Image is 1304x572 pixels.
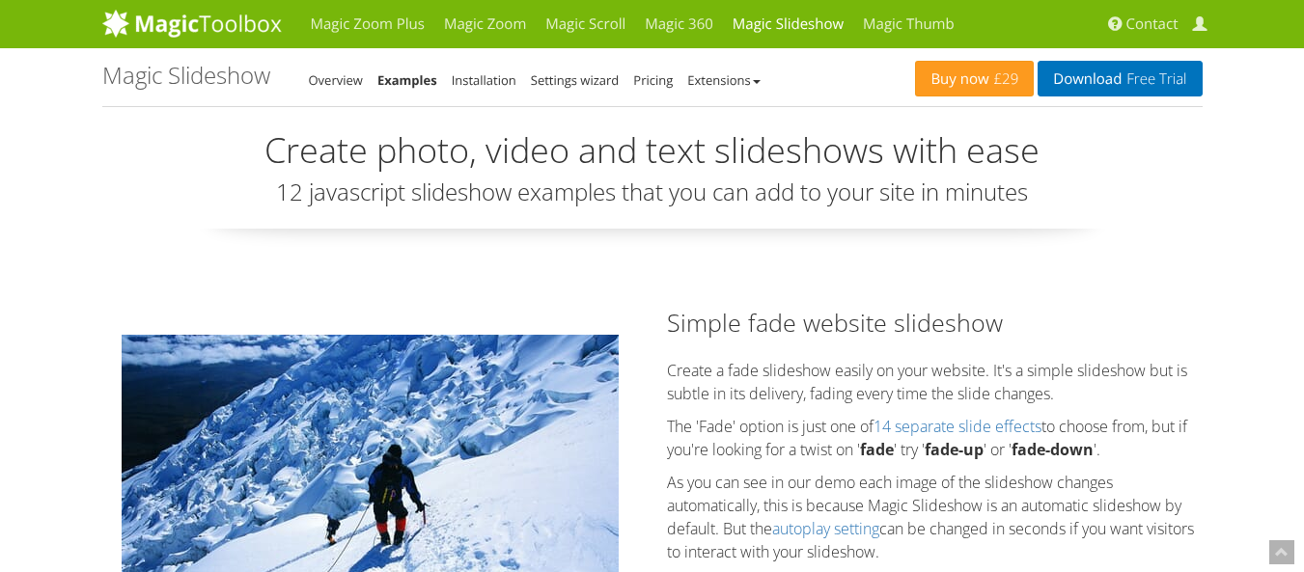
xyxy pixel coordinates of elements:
strong: fade-down [1012,439,1094,460]
a: autoplay setting [772,518,879,539]
a: Installation [452,71,516,89]
img: MagicToolbox.com - Image tools for your website [102,9,282,38]
p: Create a fade slideshow easily on your website. It's a simple slideshow but is subtle in its deli... [667,359,1203,405]
strong: fade-up [925,439,984,460]
span: £29 [989,71,1019,87]
a: Extensions [687,71,760,89]
a: Settings wizard [531,71,620,89]
a: 14 separate slide effects [874,416,1041,437]
a: Examples [377,71,437,89]
strong: fade [860,439,894,460]
a: Buy now£29 [915,61,1034,96]
h1: Magic Slideshow [102,63,270,88]
h3: 12 javascript slideshow examples that you can add to your site in minutes [102,179,1203,204]
a: DownloadFree Trial [1038,61,1202,96]
h2: Create photo, video and text slideshows with ease [102,131,1203,170]
span: Contact [1126,14,1179,34]
p: As you can see in our demo each image of the slideshow changes automatically, this is because Mag... [667,471,1203,563]
p: The 'Fade' option is just one of to choose from, but if you're looking for a twist on ' ' try ' '... [667,415,1203,461]
a: Pricing [633,71,673,89]
span: Free Trial [1122,71,1186,87]
h2: Simple fade website slideshow [667,306,1203,340]
a: Overview [309,71,363,89]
